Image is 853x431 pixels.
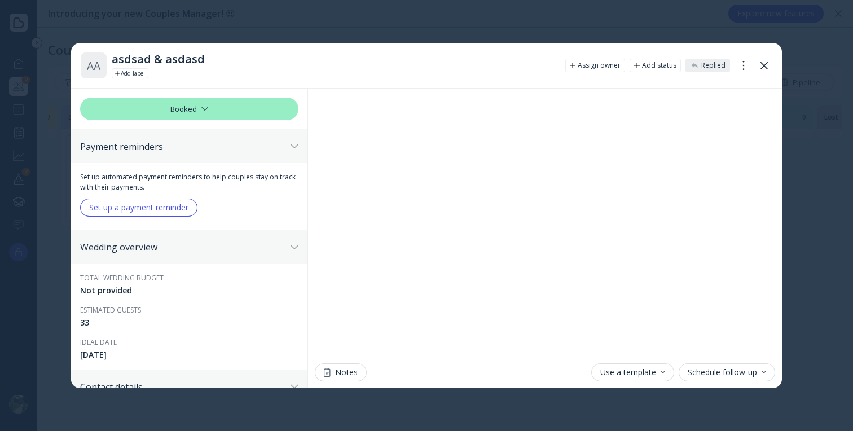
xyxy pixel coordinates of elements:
div: Use a template [600,368,665,377]
div: Contact details [80,381,286,393]
div: Notes [324,368,358,377]
div: [DATE] [80,349,298,360]
div: Add label [121,69,145,78]
button: Use a template [591,363,674,381]
div: Schedule follow-up [688,368,766,377]
div: 33 [80,317,298,328]
div: Set up automated payment reminders to help couples stay on track with their payments. [80,172,298,191]
div: Set up a payment reminder [89,203,188,212]
button: Set up a payment reminder [80,199,197,217]
button: Schedule follow-up [679,363,775,381]
div: Booked [80,98,298,120]
div: asdsad & asdasd [112,52,556,66]
iframe: Chat [315,89,775,356]
div: Total wedding budget [80,273,298,283]
div: Not provided [80,285,298,296]
div: Ideal date [80,337,298,347]
button: Notes [315,363,367,381]
div: Assign owner [578,61,621,70]
div: Add status [642,61,676,70]
div: Wedding overview [80,241,286,253]
div: Payment reminders [80,141,286,152]
div: Estimated guests [80,305,298,315]
div: Replied [701,61,726,70]
div: A A [80,52,107,79]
